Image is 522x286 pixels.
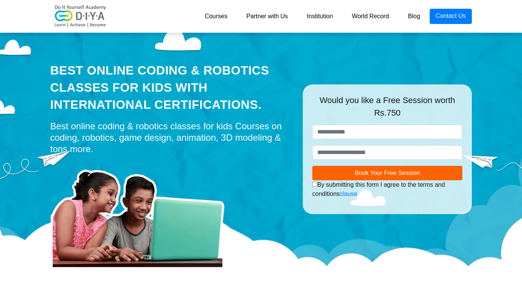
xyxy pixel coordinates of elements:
[312,94,462,125] div: Would you like a Free Session worth Rs.750
[312,166,462,180] button: Book Your Free Session
[237,9,297,24] a: Partner with Us
[342,9,399,24] a: World Record
[50,159,233,269] img: home-prod.png
[399,9,430,24] a: Blog
[340,191,357,197] a: clause
[312,180,462,199] div: By submitting this form I agree to the terms and conditions
[430,9,472,24] a: Contact Us
[297,9,342,24] a: Institution
[195,9,237,24] a: Courses
[50,121,291,155] div: Best online coding & robotics classes for kids Courses on coding, robotics, game design, animatio...
[50,62,291,113] div: Best Online Coding & Robotics Classes for kids with International Certifications.
[355,170,420,176] span: Book Your Free Session
[50,5,111,28] img: logo-v2.png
